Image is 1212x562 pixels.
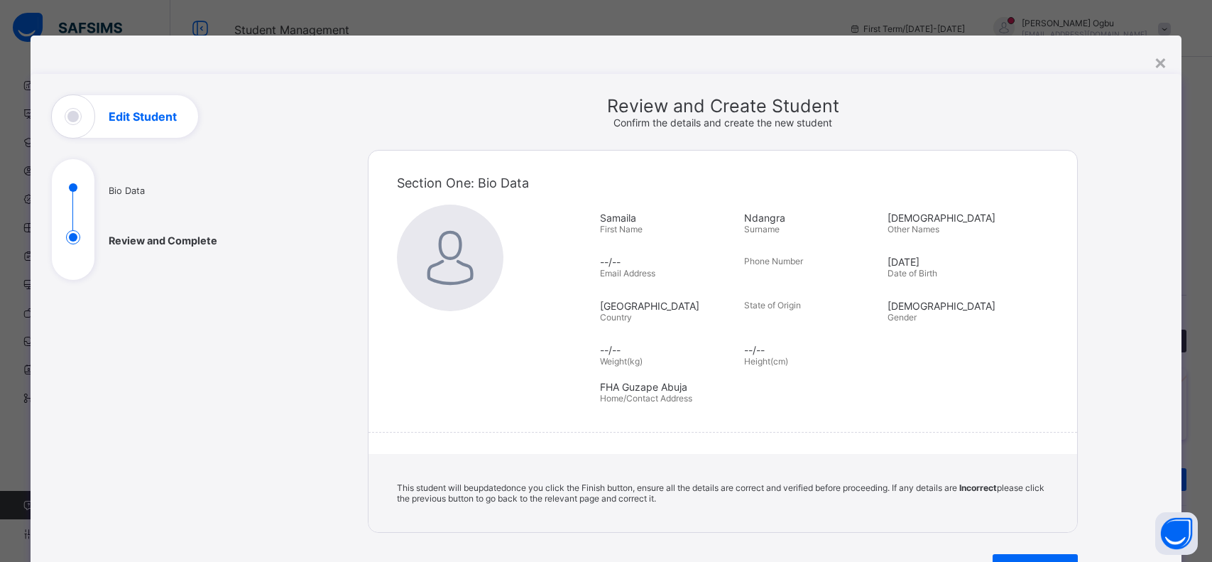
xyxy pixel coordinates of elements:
[744,256,803,266] span: Phone Number
[600,393,692,404] span: Home/Contact Address
[600,356,643,367] span: Weight(kg)
[368,95,1078,117] span: Review and Create Student
[888,268,937,279] span: Date of Birth
[600,312,632,323] span: Country
[888,212,1025,224] span: [DEMOGRAPHIC_DATA]
[744,356,788,367] span: Height(cm)
[888,312,917,323] span: Gender
[600,224,643,234] span: First Name
[613,117,832,129] span: Confirm the details and create the new student
[959,482,997,493] b: Incorrect
[744,224,780,234] span: Surname
[600,344,737,356] span: --/--
[888,300,1025,312] span: [DEMOGRAPHIC_DATA]
[744,212,881,224] span: Ndangra
[888,256,1025,268] span: [DATE]
[600,256,737,268] span: --/--
[888,224,939,234] span: Other Names
[1155,512,1198,555] button: Open asap
[109,111,177,122] h1: Edit Student
[744,300,801,310] span: State of Origin
[397,205,503,311] img: default.svg
[1154,50,1167,74] div: ×
[600,381,1057,393] span: FHA Guzape Abuja
[600,268,655,279] span: Email Address
[600,212,737,224] span: Samaila
[744,344,881,356] span: --/--
[397,482,1044,504] span: This student will be updated once you click the Finish button, ensure all the details are correct...
[397,175,529,190] span: Section One: Bio Data
[600,300,737,312] span: [GEOGRAPHIC_DATA]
